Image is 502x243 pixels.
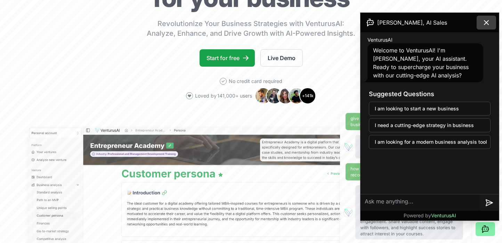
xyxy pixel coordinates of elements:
a: Live Demo [260,49,303,67]
button: I am looking to start a new business [369,102,491,116]
button: I need a cutting-edge strategy in business [369,118,491,132]
span: VenturusAI [367,36,392,43]
img: Avatar 4 [288,87,305,104]
h3: Suggested Questions [369,89,491,99]
img: Avatar 1 [255,87,272,104]
button: I am looking for a modern business analysis tool [369,135,491,149]
span: VenturusAI [431,212,456,218]
a: Start for free [200,49,255,67]
img: Avatar 3 [277,87,294,104]
img: Avatar 2 [266,87,283,104]
span: [PERSON_NAME], AI Sales [377,18,447,27]
p: Powered by [404,212,456,219]
span: Welcome to VenturusAI! I'm [PERSON_NAME], your AI assistant. Ready to supercharge your business w... [373,47,469,79]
